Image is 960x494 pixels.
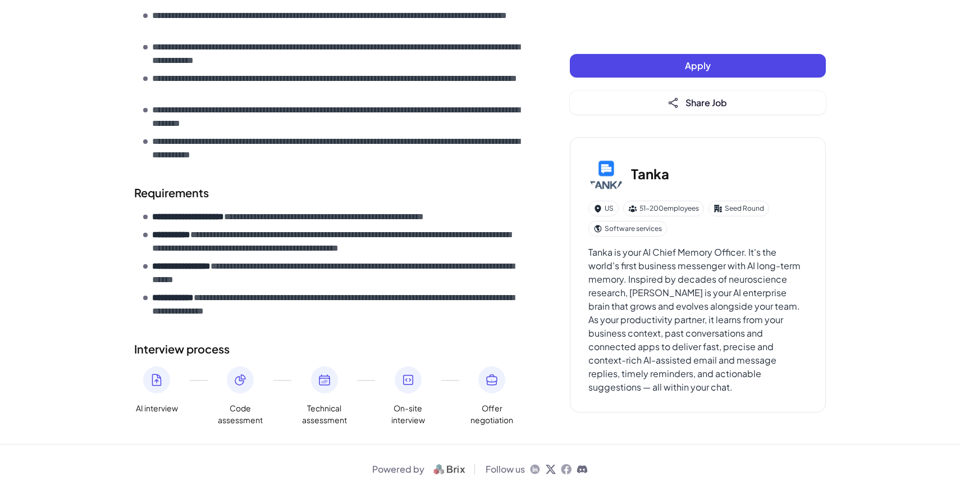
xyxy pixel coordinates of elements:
span: AI interview [136,402,178,414]
span: Offer negotiation [469,402,514,426]
span: On-site interview [386,402,431,426]
div: Software services [588,221,667,237]
span: Follow us [486,463,525,476]
span: Technical assessment [302,402,347,426]
div: Tanka is your AI Chief Memory Officer. It's the world's first business messenger with AI long-ter... [588,246,807,394]
h2: Interview process [134,341,525,357]
img: Ta [588,156,624,192]
span: Code assessment [218,402,263,426]
button: Share Job [570,91,826,115]
button: Apply [570,54,826,78]
img: logo [429,463,470,476]
div: 51-200 employees [623,201,704,216]
h3: Tanka [631,164,669,184]
h2: Requirements [134,184,525,201]
div: US [588,201,619,216]
span: Powered by [372,463,424,476]
span: Share Job [685,97,727,108]
span: Apply [685,60,711,71]
div: Seed Round [708,201,769,216]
